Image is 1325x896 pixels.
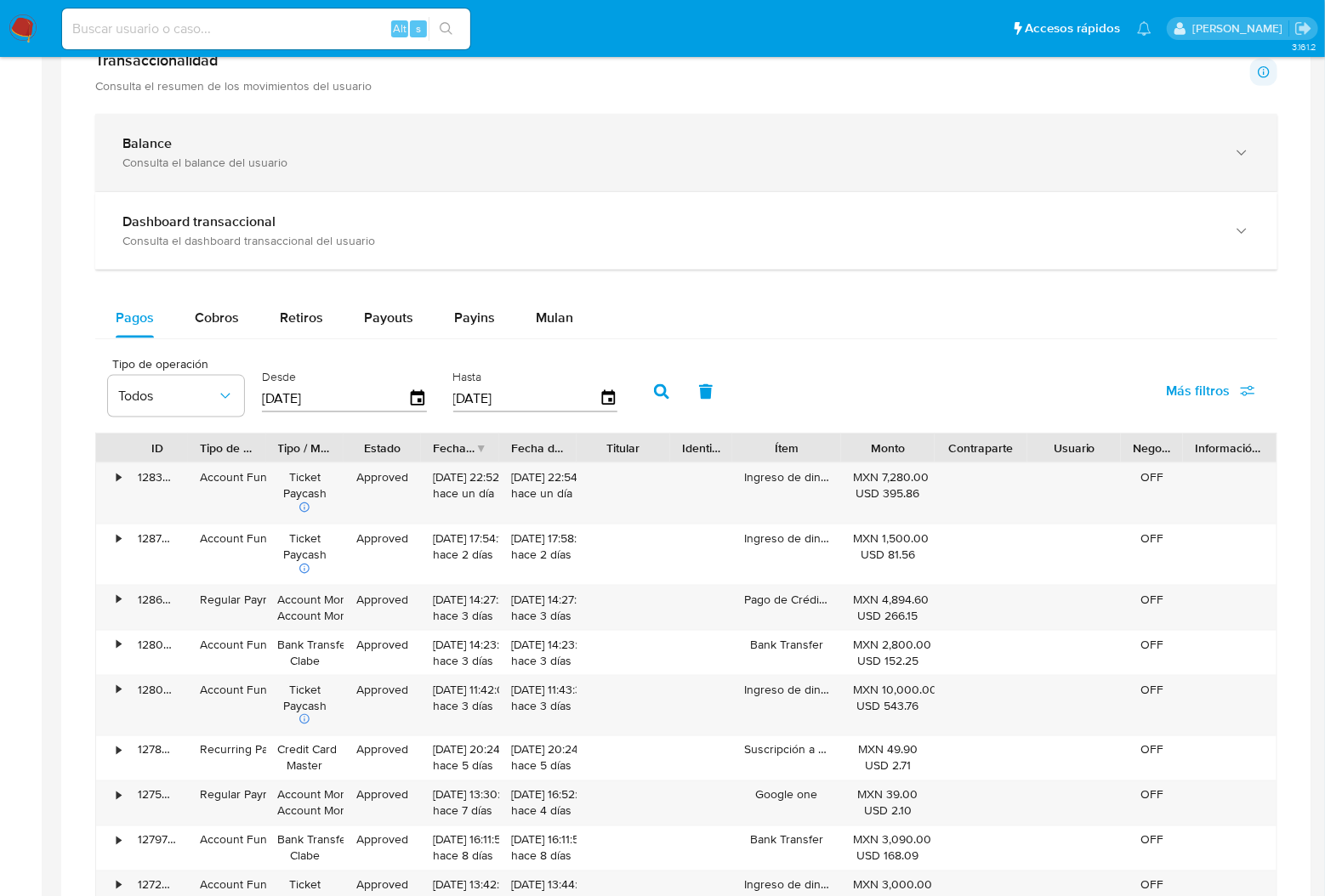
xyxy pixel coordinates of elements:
[393,20,407,37] span: Alt
[429,17,463,41] button: search-icon
[1292,40,1316,54] span: 3.161.2
[1025,20,1120,37] span: Accesos rápidos
[416,20,421,37] span: s
[1137,21,1152,36] a: Notificaciones
[62,18,470,40] input: Buscar usuario o caso...
[1192,20,1288,37] p: yael.arizperojo@mercadolibre.com.mx
[1294,20,1312,37] a: Salir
